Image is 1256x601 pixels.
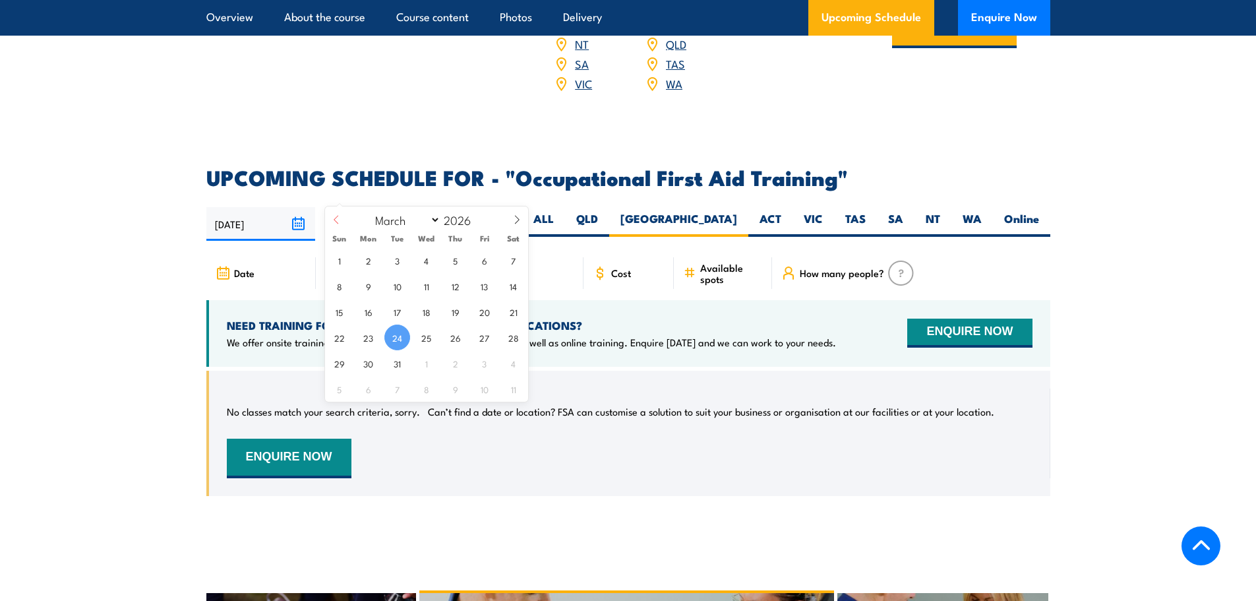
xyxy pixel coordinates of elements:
span: Tue [383,234,412,243]
span: Sat [499,234,528,243]
span: April 6, 2026 [355,376,381,402]
p: No classes match your search criteria, sorry. [227,405,420,418]
span: March 25, 2026 [413,325,439,350]
span: Cost [611,267,631,278]
span: April 4, 2026 [500,350,526,376]
p: Can’t find a date or location? FSA can customise a solution to suit your business or organisation... [428,405,994,418]
span: March 16, 2026 [355,299,381,325]
button: ENQUIRE NOW [907,319,1032,348]
input: Year [440,212,484,228]
span: March 17, 2026 [384,299,410,325]
span: March 5, 2026 [442,247,468,273]
span: April 5, 2026 [326,376,352,402]
span: March 30, 2026 [355,350,381,376]
span: April 2, 2026 [442,350,468,376]
span: How many people? [800,267,884,278]
span: Fri [470,234,499,243]
span: March 21, 2026 [500,299,526,325]
span: March 2, 2026 [355,247,381,273]
span: March 28, 2026 [500,325,526,350]
span: March 14, 2026 [500,273,526,299]
a: TAS [666,55,685,71]
label: ACT [748,211,792,237]
span: Mon [354,234,383,243]
span: April 9, 2026 [442,376,468,402]
label: Online [993,211,1050,237]
span: Wed [412,234,441,243]
span: March 4, 2026 [413,247,439,273]
span: March 20, 2026 [471,299,497,325]
label: TAS [834,211,877,237]
span: March 24, 2026 [384,325,410,350]
span: March 19, 2026 [442,299,468,325]
span: March 6, 2026 [471,247,497,273]
a: SA [575,55,589,71]
span: March 22, 2026 [326,325,352,350]
span: April 3, 2026 [471,350,497,376]
span: March 26, 2026 [442,325,468,350]
span: Available spots [700,262,763,284]
a: QLD [666,36,686,51]
a: VIC [575,75,592,91]
p: We offer onsite training, training at our centres, multisite solutions as well as online training... [227,336,836,349]
span: Date [234,267,254,278]
span: Thu [441,234,470,243]
label: VIC [792,211,834,237]
span: March 13, 2026 [471,273,497,299]
span: April 11, 2026 [500,376,526,402]
span: March 23, 2026 [355,325,381,350]
label: NT [914,211,951,237]
span: April 8, 2026 [413,376,439,402]
span: March 15, 2026 [326,299,352,325]
span: March 8, 2026 [326,273,352,299]
label: QLD [565,211,609,237]
h4: NEED TRAINING FOR LARGER GROUPS OR MULTIPLE LOCATIONS? [227,318,836,332]
span: April 10, 2026 [471,376,497,402]
span: March 12, 2026 [442,273,468,299]
input: From date [206,207,315,241]
span: March 27, 2026 [471,325,497,350]
select: Month [369,211,440,228]
button: ENQUIRE NOW [227,439,351,478]
span: March 11, 2026 [413,273,439,299]
label: SA [877,211,914,237]
span: March 1, 2026 [326,247,352,273]
span: March 31, 2026 [384,350,410,376]
span: March 9, 2026 [355,273,381,299]
span: April 7, 2026 [384,376,410,402]
span: March 10, 2026 [384,273,410,299]
span: March 7, 2026 [500,247,526,273]
span: March 18, 2026 [413,299,439,325]
a: NT [575,36,589,51]
span: Sun [325,234,354,243]
label: WA [951,211,993,237]
label: [GEOGRAPHIC_DATA] [609,211,748,237]
span: March 29, 2026 [326,350,352,376]
span: April 1, 2026 [413,350,439,376]
span: March 3, 2026 [384,247,410,273]
label: ALL [522,211,565,237]
h2: UPCOMING SCHEDULE FOR - "Occupational First Aid Training" [206,168,1050,186]
a: WA [666,75,682,91]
